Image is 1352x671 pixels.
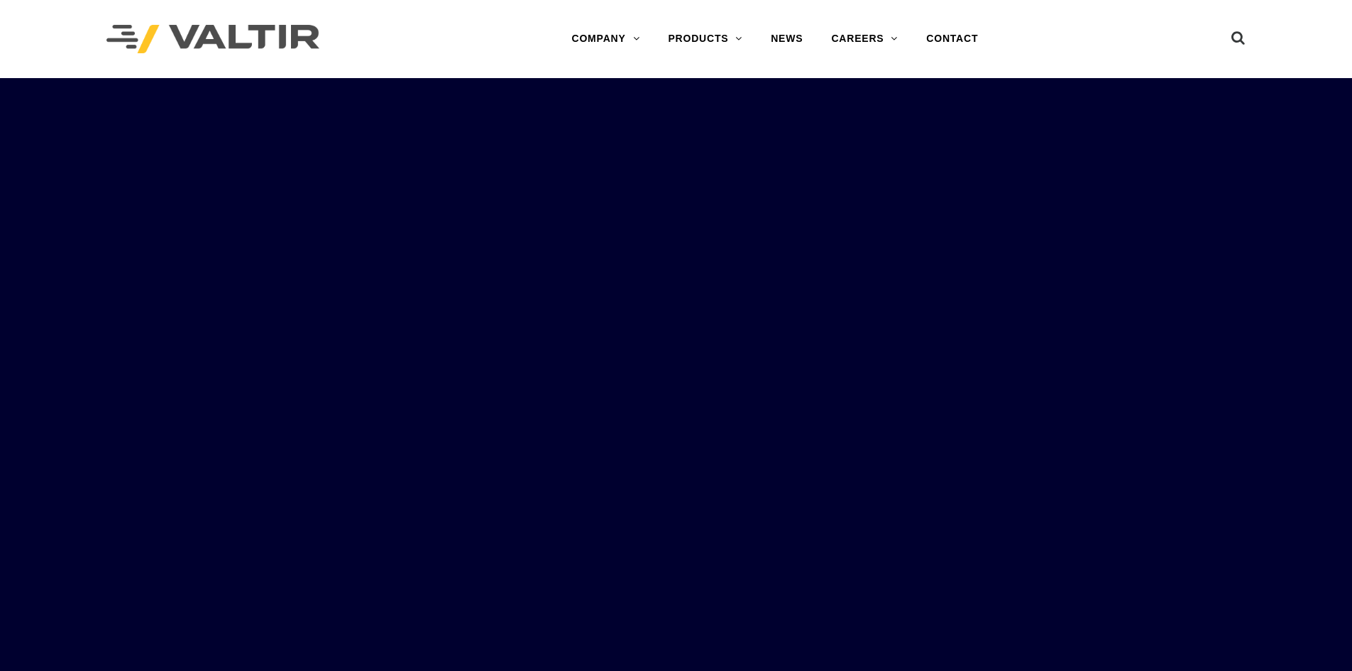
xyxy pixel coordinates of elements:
[654,25,757,53] a: PRODUCTS
[106,25,319,54] img: Valtir
[557,25,654,53] a: COMPANY
[757,25,817,53] a: NEWS
[817,25,912,53] a: CAREERS
[912,25,992,53] a: CONTACT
